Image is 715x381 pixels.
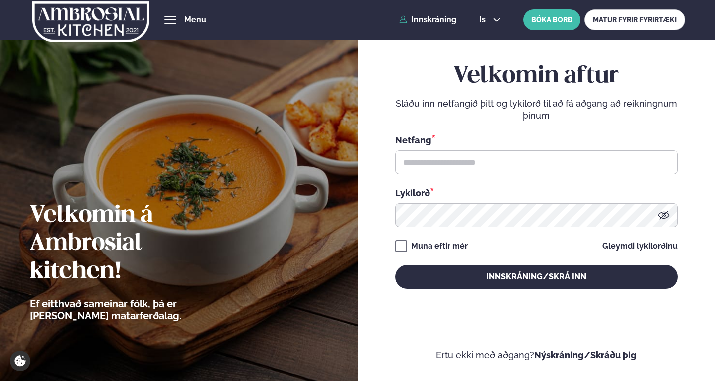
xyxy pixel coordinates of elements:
[164,14,176,26] button: hamburger
[387,349,685,361] p: Ertu ekki með aðgang?
[395,265,678,289] button: Innskráning/Skrá inn
[30,298,237,322] p: Ef eitthvað sameinar fólk, þá er [PERSON_NAME] matarferðalag.
[395,186,678,199] div: Lykilorð
[395,133,678,146] div: Netfang
[479,16,489,24] span: is
[395,98,678,122] p: Sláðu inn netfangið þitt og lykilorð til að fá aðgang að reikningnum þínum
[10,351,30,371] a: Cookie settings
[395,62,678,90] h2: Velkomin aftur
[534,350,637,360] a: Nýskráning/Skráðu þig
[584,9,685,30] a: MATUR FYRIR FYRIRTÆKI
[32,1,150,42] img: logo
[602,242,678,250] a: Gleymdi lykilorðinu
[471,16,509,24] button: is
[399,15,456,24] a: Innskráning
[523,9,580,30] button: BÓKA BORÐ
[30,202,237,285] h2: Velkomin á Ambrosial kitchen!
